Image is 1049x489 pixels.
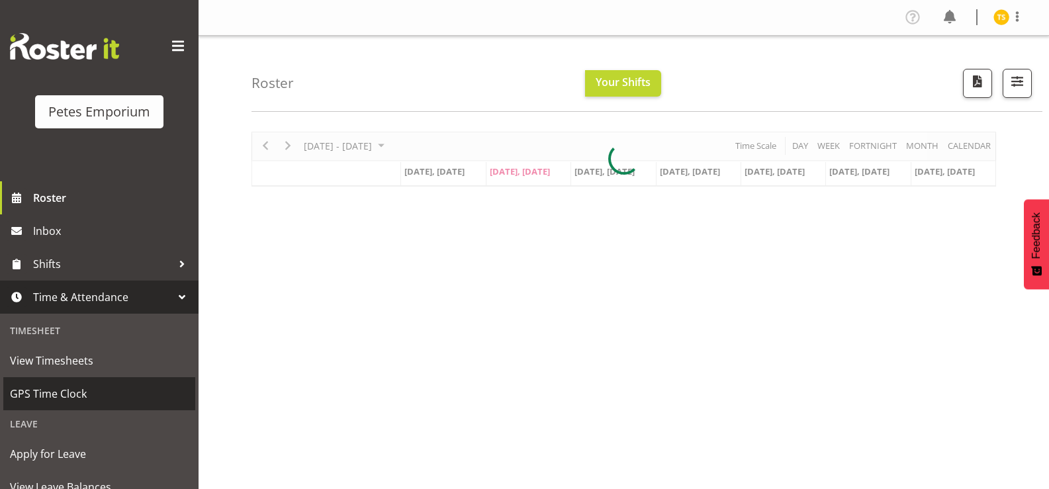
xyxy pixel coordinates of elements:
[3,410,195,437] div: Leave
[3,317,195,344] div: Timesheet
[1030,212,1042,259] span: Feedback
[1003,69,1032,98] button: Filter Shifts
[3,437,195,470] a: Apply for Leave
[993,9,1009,25] img: tamara-straker11292.jpg
[585,70,661,97] button: Your Shifts
[33,188,192,208] span: Roster
[596,75,651,89] span: Your Shifts
[33,254,172,274] span: Shifts
[10,33,119,60] img: Rosterit website logo
[33,221,192,241] span: Inbox
[48,102,150,122] div: Petes Emporium
[33,287,172,307] span: Time & Attendance
[10,351,189,371] span: View Timesheets
[1024,199,1049,289] button: Feedback - Show survey
[3,377,195,410] a: GPS Time Clock
[10,444,189,464] span: Apply for Leave
[10,384,189,404] span: GPS Time Clock
[3,344,195,377] a: View Timesheets
[963,69,992,98] button: Download a PDF of the roster according to the set date range.
[251,75,294,91] h4: Roster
